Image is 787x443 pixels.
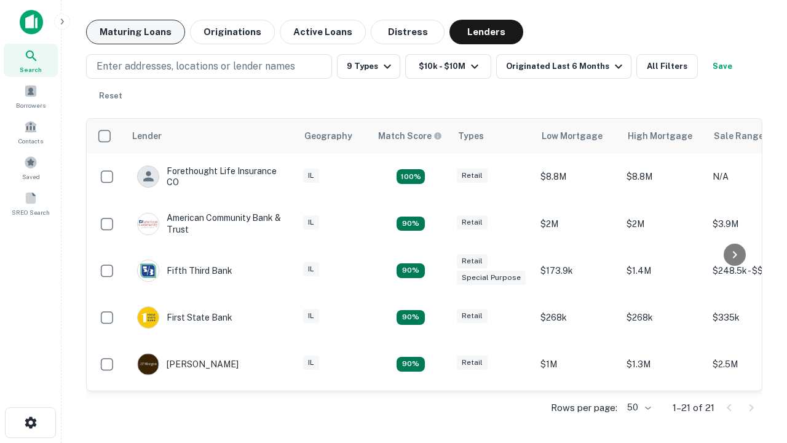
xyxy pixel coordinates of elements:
[97,59,295,74] p: Enter addresses, locations or lender names
[457,356,488,370] div: Retail
[397,169,425,184] div: Matching Properties: 4, hasApolloMatch: undefined
[620,294,706,341] td: $268k
[534,247,620,294] td: $173.9k
[534,341,620,388] td: $1M
[726,305,787,364] iframe: Chat Widget
[16,100,45,110] span: Borrowers
[190,20,275,44] button: Originations
[534,119,620,153] th: Low Mortgage
[4,79,58,113] a: Borrowers
[138,354,159,375] img: picture
[138,307,159,328] img: picture
[86,54,332,79] button: Enter addresses, locations or lender names
[636,54,698,79] button: All Filters
[628,129,692,143] div: High Mortgage
[457,254,488,268] div: Retail
[4,151,58,184] a: Saved
[137,166,285,188] div: Forethought Life Insurance CO
[496,54,631,79] button: Originated Last 6 Months
[714,129,764,143] div: Sale Range
[397,310,425,325] div: Matching Properties: 2, hasApolloMatch: undefined
[4,186,58,220] a: SREO Search
[703,54,742,79] button: Save your search to get updates of matches that match your search criteria.
[506,59,626,74] div: Originated Last 6 Months
[534,153,620,200] td: $8.8M
[457,309,488,323] div: Retail
[397,357,425,372] div: Matching Properties: 2, hasApolloMatch: undefined
[4,115,58,148] a: Contacts
[620,247,706,294] td: $1.4M
[458,129,484,143] div: Types
[297,119,371,153] th: Geography
[303,309,319,323] div: IL
[620,388,706,434] td: $7M
[371,20,445,44] button: Distress
[457,215,488,229] div: Retail
[303,262,319,276] div: IL
[303,169,319,183] div: IL
[18,136,43,146] span: Contacts
[137,212,285,234] div: American Community Bank & Trust
[132,129,162,143] div: Lender
[20,10,43,34] img: capitalize-icon.png
[457,169,488,183] div: Retail
[620,153,706,200] td: $8.8M
[371,119,451,153] th: Capitalize uses an advanced AI algorithm to match your search with the best lender. The match sco...
[337,54,400,79] button: 9 Types
[405,54,491,79] button: $10k - $10M
[534,294,620,341] td: $268k
[12,207,50,217] span: SREO Search
[91,84,130,108] button: Reset
[138,260,159,281] img: picture
[137,306,232,329] div: First State Bank
[125,119,297,153] th: Lender
[86,20,185,44] button: Maturing Loans
[620,341,706,388] td: $1.3M
[138,214,159,234] img: picture
[378,129,440,143] h6: Match Score
[397,217,425,231] div: Matching Properties: 2, hasApolloMatch: undefined
[4,44,58,77] a: Search
[620,200,706,247] td: $2M
[449,20,523,44] button: Lenders
[280,20,366,44] button: Active Loans
[20,65,42,74] span: Search
[551,401,617,415] p: Rows per page:
[397,263,425,278] div: Matching Properties: 2, hasApolloMatch: undefined
[303,215,319,229] div: IL
[457,271,526,285] div: Special Purpose
[137,353,239,375] div: [PERSON_NAME]
[451,119,534,153] th: Types
[303,356,319,370] div: IL
[620,119,706,153] th: High Mortgage
[378,129,442,143] div: Capitalize uses an advanced AI algorithm to match your search with the best lender. The match sco...
[137,260,232,282] div: Fifth Third Bank
[534,388,620,434] td: $2.7M
[22,172,40,182] span: Saved
[622,399,653,417] div: 50
[542,129,603,143] div: Low Mortgage
[304,129,352,143] div: Geography
[534,200,620,247] td: $2M
[673,401,714,415] p: 1–21 of 21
